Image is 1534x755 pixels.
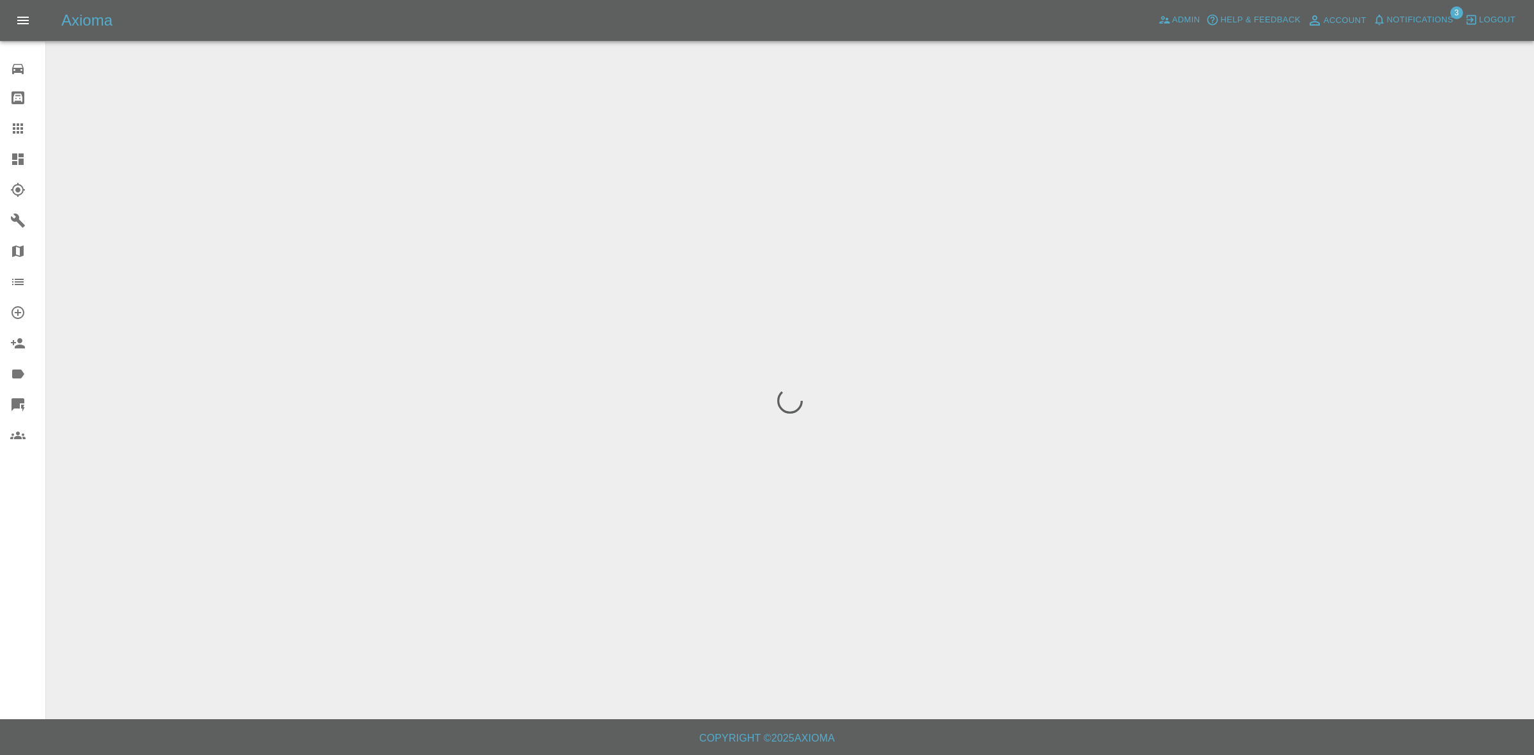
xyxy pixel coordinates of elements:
[1450,6,1463,19] span: 3
[1203,10,1303,30] button: Help & Feedback
[1155,10,1204,30] a: Admin
[1479,13,1515,27] span: Logout
[1172,13,1200,27] span: Admin
[10,729,1524,747] h6: Copyright © 2025 Axioma
[61,10,112,31] h5: Axioma
[1220,13,1300,27] span: Help & Feedback
[1304,10,1370,31] a: Account
[1324,13,1367,28] span: Account
[1462,10,1519,30] button: Logout
[8,5,38,36] button: Open drawer
[1370,10,1457,30] button: Notifications
[1387,13,1453,27] span: Notifications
